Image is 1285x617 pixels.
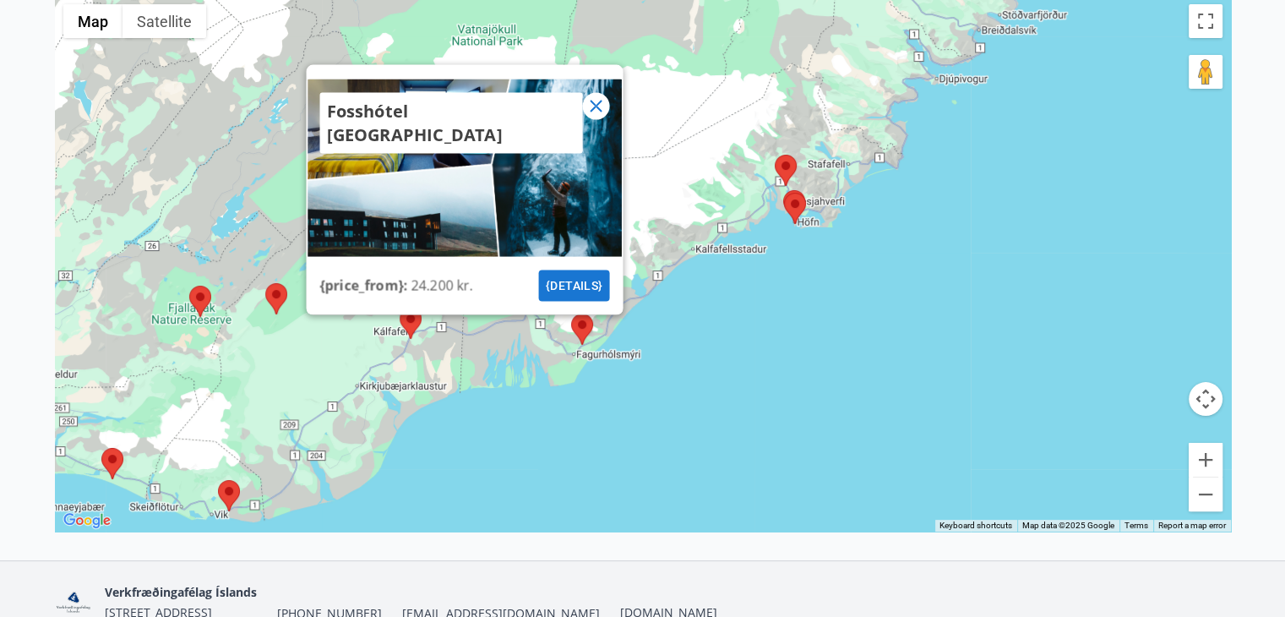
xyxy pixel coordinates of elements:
[538,270,609,302] button: {details}
[1124,521,1148,530] a: Terms (opens in new tab)
[1189,443,1222,477] button: Zoom in
[59,510,115,532] img: Google
[1189,55,1222,89] button: Drag Pegman onto the map to open Street View
[939,520,1012,532] button: Keyboard shortcuts
[1189,382,1222,416] button: Map camera controls
[1189,478,1222,511] button: Zoom out
[123,4,206,38] button: Show satellite imagery
[1158,521,1226,530] a: Report a map error
[1189,4,1222,38] button: Toggle fullscreen view
[411,276,473,296] p: 24.200 kr.
[1022,521,1114,530] span: Map data ©2025 Google
[105,584,257,600] span: Verkfræðingafélag Íslands
[319,276,411,296] p: {price_from} :
[63,4,123,38] button: Show street map
[326,100,575,147] p: Fosshótel [GEOGRAPHIC_DATA]
[59,510,115,532] a: Open this area in Google Maps (opens a new window)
